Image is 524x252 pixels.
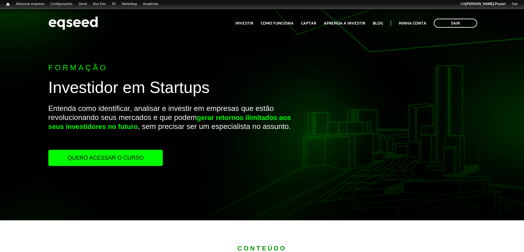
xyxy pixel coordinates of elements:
[261,21,294,25] a: Como funciona
[109,2,119,7] a: RI
[47,2,76,7] a: Configurações
[6,2,10,7] span: Início
[75,2,90,7] a: Geral
[3,2,13,7] a: Início
[92,245,432,251] div: Conteúdo
[48,15,98,31] img: EqSeed
[301,21,316,25] a: Captar
[48,63,301,72] p: Formação
[90,2,109,7] a: Bus Dev
[465,2,505,6] strong: [PERSON_NAME].Poyart
[399,21,426,25] a: Minha conta
[324,21,365,25] a: Aprenda a investir
[48,114,291,131] strong: gerar retornos ilimitados aos seus investidores no futuro
[119,2,140,7] a: Marketing
[373,21,383,25] a: Blog
[13,2,47,7] a: Adicionar empresa
[457,2,509,7] a: Olá[PERSON_NAME].Poyart
[434,19,477,28] a: Sair
[48,104,301,149] p: Entenda como identificar, analisar e investir em empresas que estão revolucionando seus mercados ...
[235,21,253,25] a: Investir
[48,79,301,99] h1: Investidor em Startups
[140,2,161,7] a: Academia
[508,2,521,7] a: Sair
[48,150,163,166] a: Quero acessar o curso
